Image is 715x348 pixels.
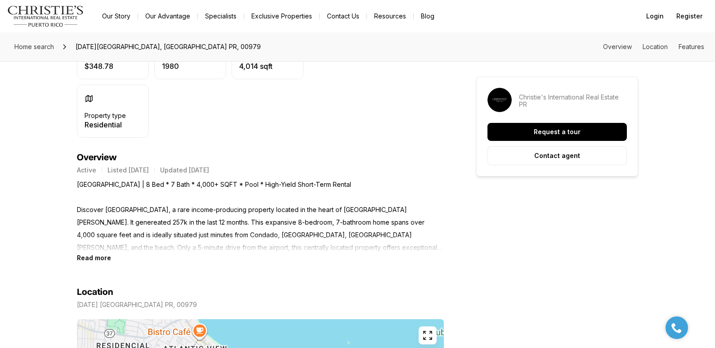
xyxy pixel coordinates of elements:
button: Read more [77,254,111,262]
h4: Overview [77,152,444,163]
button: Login [641,7,669,25]
span: [DATE][GEOGRAPHIC_DATA], [GEOGRAPHIC_DATA] PR, 00979 [72,40,264,54]
button: Contact agent [487,146,627,165]
a: Resources [367,10,413,23]
a: Skip to: Overview [603,43,632,50]
a: Our Story [95,10,138,23]
button: Contact Us [320,10,366,23]
p: Property type [85,112,126,119]
p: Active [77,167,96,174]
p: Updated [DATE] [160,167,209,174]
p: Request a tour [534,128,581,136]
a: Home search [11,40,58,54]
p: Christie's International Real Estate PR [519,94,627,108]
a: Skip to: Location [643,43,668,50]
p: 1980 [162,63,181,70]
p: Listed [DATE] [107,167,149,174]
p: [DATE] [GEOGRAPHIC_DATA] PR, 00979 [77,301,197,308]
span: Login [646,13,664,20]
button: Register [671,7,708,25]
a: Blog [414,10,442,23]
h4: Location [77,287,113,298]
nav: Page section menu [603,43,704,50]
img: logo [7,5,84,27]
span: Home search [14,43,54,50]
a: Skip to: Features [679,43,704,50]
p: [GEOGRAPHIC_DATA] | 8 Bed * 7 Bath * 4,000+ SQFT * Pool * High-Yield Short-Term Rental Discover [... [77,178,444,254]
a: Exclusive Properties [244,10,319,23]
button: Request a tour [487,123,627,141]
span: Register [676,13,702,20]
p: 4,014 sqft [239,63,279,70]
a: Our Advantage [138,10,197,23]
a: Specialists [198,10,244,23]
p: Residential [85,121,126,128]
p: Contact agent [534,152,580,159]
p: $348.78 [85,63,125,70]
